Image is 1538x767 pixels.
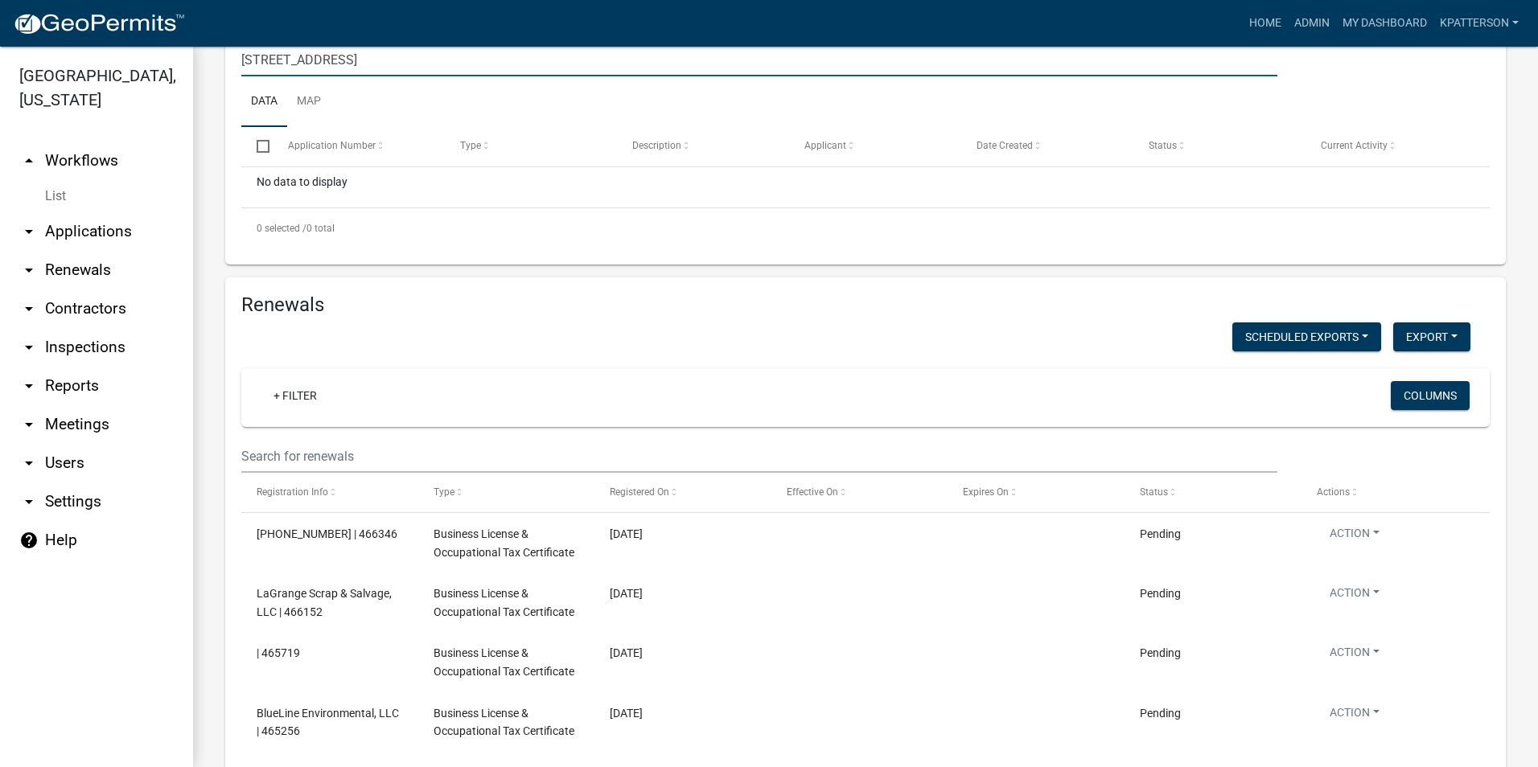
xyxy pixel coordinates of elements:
span: 863-840-2207 | 466346 [257,527,397,540]
datatable-header-cell: Type [444,127,616,166]
span: Type [434,486,454,498]
span: Actions [1317,486,1350,498]
datatable-header-cell: Expires On [948,473,1125,511]
i: arrow_drop_down [19,260,39,280]
span: Business License & Occupational Tax Certificate [434,527,574,559]
a: Data [241,76,287,128]
span: Business License & Occupational Tax Certificate [434,707,574,738]
span: Registered On [610,486,669,498]
datatable-header-cell: Current Activity [1306,127,1478,166]
span: LaGrange Scrap & Salvage, LLC | 466152 [257,587,392,618]
i: arrow_drop_down [19,376,39,396]
a: KPATTERSON [1433,8,1525,39]
span: Type [460,140,481,151]
datatable-header-cell: Type [418,473,595,511]
span: Business License & Occupational Tax Certificate [434,587,574,618]
i: arrow_drop_down [19,415,39,434]
i: arrow_drop_down [19,492,39,511]
datatable-header-cell: Select [241,127,272,166]
span: Pending [1140,587,1181,600]
a: + Filter [261,381,330,410]
span: BlueLine Environmental, LLC | 465256 [257,707,399,738]
span: Application Number [288,140,376,151]
span: Current Activity [1321,140,1388,151]
span: Expires On [963,486,1009,498]
datatable-header-cell: Status [1125,473,1302,511]
button: Export [1393,322,1470,351]
input: Search for renewals [241,440,1277,473]
i: arrow_drop_down [19,453,39,473]
i: arrow_drop_down [19,222,39,241]
span: 8/18/2025 [610,707,643,720]
span: 0 selected / [257,223,306,234]
datatable-header-cell: Description [617,127,789,166]
button: Action [1317,584,1392,608]
i: arrow_drop_down [19,299,39,318]
span: Effective On [787,486,838,498]
a: My Dashboard [1336,8,1433,39]
span: Business License & Occupational Tax Certificate [434,646,574,678]
datatable-header-cell: Date Created [961,127,1133,166]
span: Registration Info [257,486,328,498]
datatable-header-cell: Status [1133,127,1306,166]
button: Scheduled Exports [1232,322,1381,351]
input: Search for applications [241,43,1277,76]
h4: Renewals [241,293,1490,317]
button: Action [1317,704,1392,728]
span: Pending [1140,527,1181,540]
span: Applicant [804,140,846,151]
span: 8/18/2025 [610,646,643,659]
span: Date Created [977,140,1033,151]
datatable-header-cell: Application Number [272,127,444,166]
button: Columns [1391,381,1470,410]
span: 8/19/2025 [610,527,643,540]
datatable-header-cell: Registered On [594,473,771,511]
datatable-header-cell: Effective On [771,473,948,511]
div: No data to display [241,167,1490,207]
a: Admin [1288,8,1336,39]
i: help [19,531,39,550]
button: Action [1317,644,1392,667]
a: Home [1243,8,1288,39]
datatable-header-cell: Registration Info [241,473,418,511]
i: arrow_drop_down [19,338,39,357]
a: Map [287,76,331,128]
span: | 465719 [257,646,300,659]
span: Description [632,140,681,151]
datatable-header-cell: Applicant [789,127,961,166]
div: 0 total [241,208,1490,248]
i: arrow_drop_up [19,151,39,170]
span: Pending [1140,646,1181,659]
datatable-header-cell: Actions [1301,473,1478,511]
span: Status [1149,140,1177,151]
span: Status [1140,486,1168,498]
button: Action [1317,525,1392,548]
span: 8/19/2025 [610,587,643,600]
span: Pending [1140,707,1181,720]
